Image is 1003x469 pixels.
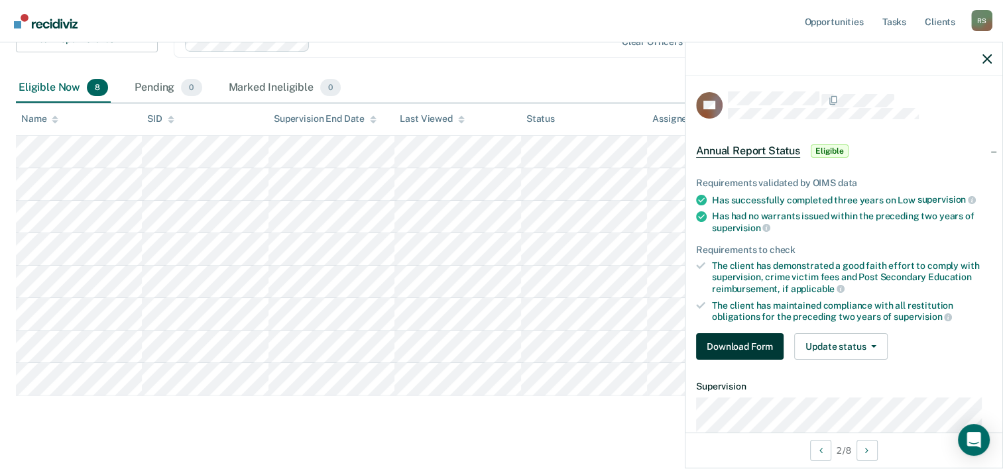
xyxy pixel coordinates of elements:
[696,144,800,158] span: Annual Report Status
[917,194,976,205] span: supervision
[21,113,58,125] div: Name
[14,14,78,28] img: Recidiviz
[526,113,555,125] div: Status
[400,113,464,125] div: Last Viewed
[971,10,992,31] div: R S
[181,79,202,96] span: 0
[696,333,784,360] button: Download Form
[147,113,174,125] div: SID
[712,260,992,294] div: The client has demonstrated a good faith effort to comply with supervision, crime victim fees and...
[856,440,878,461] button: Next Opportunity
[712,211,992,233] div: Has had no warrants issued within the preceding two years of
[320,79,341,96] span: 0
[894,311,952,322] span: supervision
[811,144,849,158] span: Eligible
[16,74,111,103] div: Eligible Now
[274,113,377,125] div: Supervision End Date
[226,74,344,103] div: Marked Ineligible
[87,79,108,96] span: 8
[712,223,770,233] span: supervision
[685,130,1002,172] div: Annual Report StatusEligible
[712,300,992,323] div: The client has maintained compliance with all restitution obligations for the preceding two years of
[696,244,992,256] div: Requirements to check
[132,74,204,103] div: Pending
[810,440,831,461] button: Previous Opportunity
[696,178,992,189] div: Requirements validated by OIMS data
[791,284,845,294] span: applicable
[685,433,1002,468] div: 2 / 8
[652,113,715,125] div: Assigned to
[794,333,888,360] button: Update status
[971,10,992,31] button: Profile dropdown button
[696,333,789,360] a: Navigate to form link
[958,424,990,456] div: Open Intercom Messenger
[696,381,992,392] dt: Supervision
[712,194,992,206] div: Has successfully completed three years on Low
